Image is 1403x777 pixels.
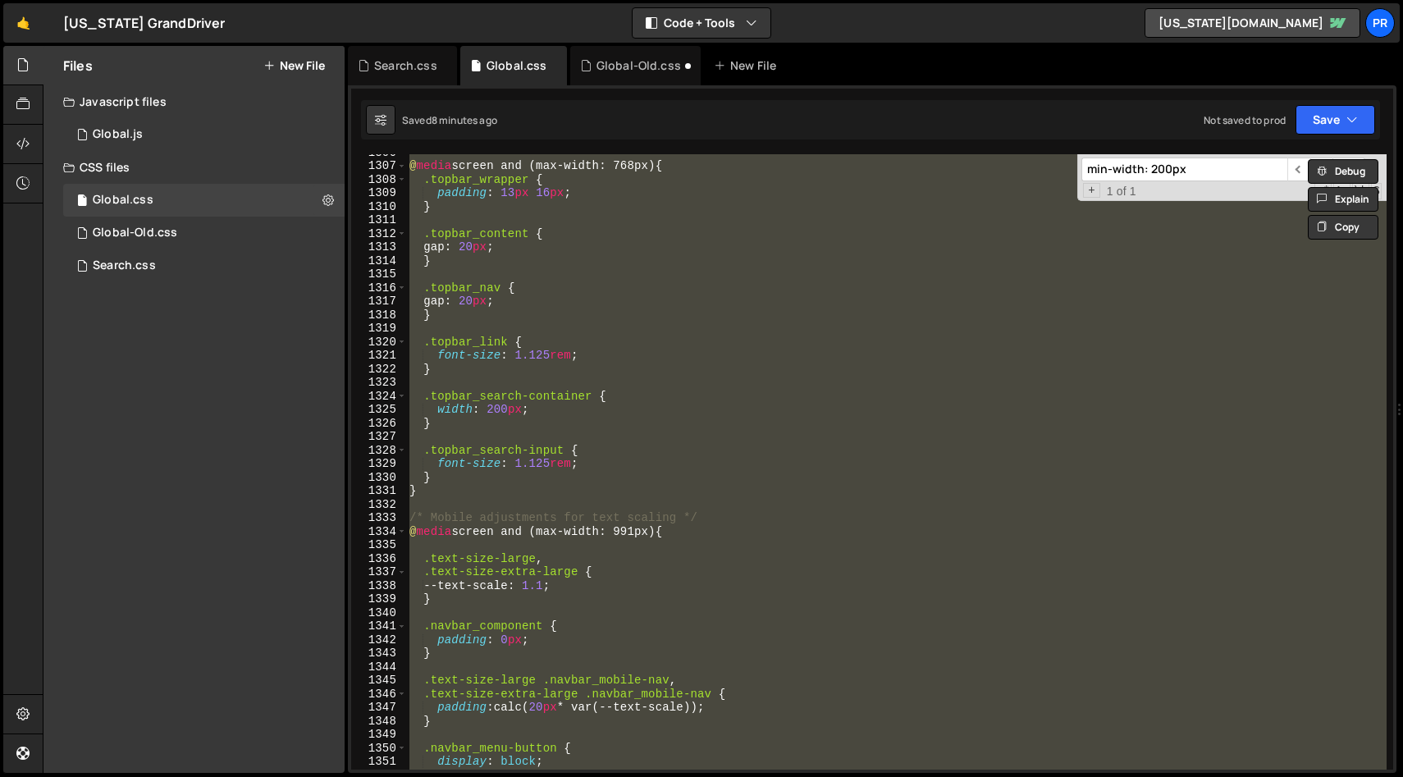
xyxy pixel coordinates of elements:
div: 1313 [351,240,407,254]
div: 1322 [351,363,407,377]
div: 8 minutes ago [432,113,497,127]
div: 1338 [351,579,407,593]
div: 16777/45843.js [63,118,345,151]
div: 1318 [351,309,407,322]
div: 1307 [351,159,407,173]
div: 1345 [351,674,407,688]
a: [US_STATE][DOMAIN_NAME] [1145,8,1360,38]
a: PR [1365,8,1395,38]
div: 1343 [351,647,407,660]
div: New File [714,57,783,74]
div: 1327 [351,430,407,444]
div: 1349 [351,728,407,742]
div: 1330 [351,471,407,485]
div: 1335 [351,538,407,552]
div: 1323 [351,376,407,390]
div: 1339 [351,592,407,606]
span: ​ [1287,158,1310,181]
div: Global.js [93,127,143,142]
span: 1 of 1 [1100,185,1143,199]
div: 1317 [351,295,407,309]
div: 1340 [351,606,407,620]
button: Explain [1308,187,1378,212]
div: 1344 [351,660,407,674]
button: Save [1296,105,1375,135]
div: 1333 [351,511,407,525]
div: 1325 [351,403,407,417]
input: Search for [1081,158,1287,181]
div: 1314 [351,254,407,268]
div: 1310 [351,200,407,214]
div: 1334 [351,525,407,539]
div: [US_STATE] GrandDriver [63,13,226,33]
div: 16777/46659.css [63,249,345,282]
div: 1315 [351,267,407,281]
div: 1350 [351,742,407,756]
a: 🤙 [3,3,43,43]
div: 1328 [351,444,407,458]
div: 1347 [351,701,407,715]
div: Not saved to prod [1204,113,1286,127]
div: 1312 [351,227,407,241]
div: 1342 [351,633,407,647]
h2: Files [63,57,93,75]
div: 1321 [351,349,407,363]
div: 1309 [351,186,407,200]
div: 1311 [351,213,407,227]
div: 1316 [351,281,407,295]
div: 1351 [351,755,407,769]
div: Javascript files [43,85,345,118]
button: Code + Tools [633,8,770,38]
div: 1337 [351,565,407,579]
div: 1319 [351,322,407,336]
div: 1329 [351,457,407,471]
div: Global-Old.css [93,226,177,240]
span: Toggle Replace mode [1083,183,1100,199]
div: Global-Old.css [596,57,681,74]
div: 1336 [351,552,407,566]
div: 1320 [351,336,407,350]
div: 16777/46651.css [63,184,345,217]
button: Copy [1308,215,1378,240]
div: 1346 [351,688,407,702]
div: Search.css [374,57,437,74]
div: 1308 [351,173,407,187]
div: 16777/45852.css [63,217,345,249]
div: 1341 [351,619,407,633]
div: Global.css [487,57,547,74]
div: 1332 [351,498,407,512]
div: Global.css [93,193,153,208]
div: Saved [402,113,497,127]
button: Debug [1308,159,1378,184]
div: 1331 [351,484,407,498]
div: 1324 [351,390,407,404]
div: Search.css [93,258,156,273]
div: 1326 [351,417,407,431]
div: 1348 [351,715,407,729]
div: CSS files [43,151,345,184]
button: New File [263,59,325,72]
